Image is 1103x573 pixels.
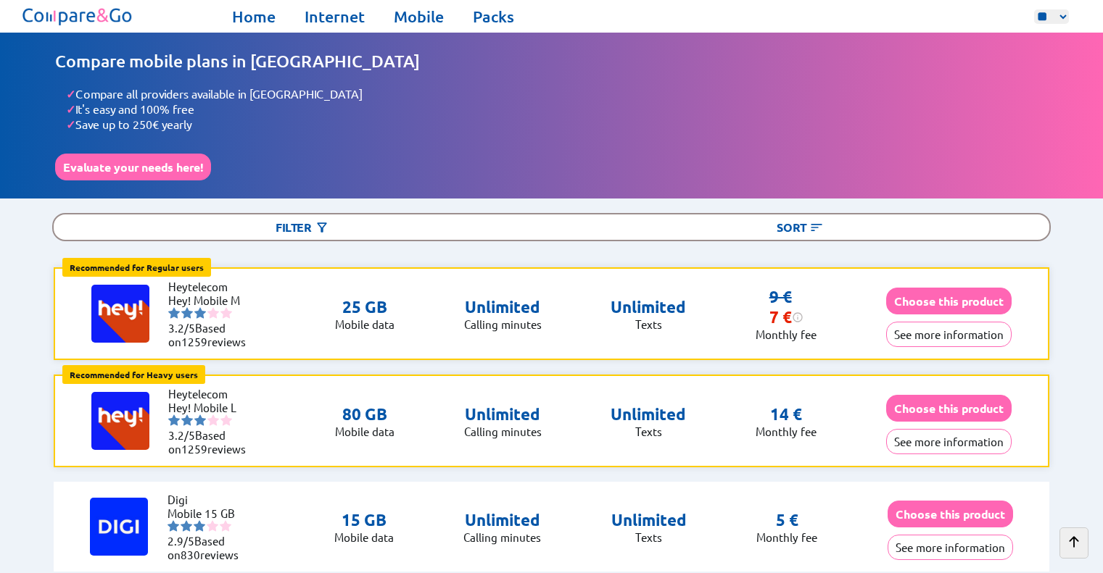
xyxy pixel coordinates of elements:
li: Heytelecom [168,387,255,401]
div: Filter [54,214,551,240]
p: Monthly fee [756,530,817,544]
img: starnr2 [181,307,193,319]
p: Unlimited [611,404,686,424]
p: Unlimited [611,297,686,317]
li: Heytelecom [168,280,255,293]
p: 25 GB [335,297,394,317]
p: 14 € [770,404,802,424]
li: Hey! Mobile M [168,293,255,307]
img: Logo of Heytelecom [91,285,149,343]
div: 7 € [769,307,804,327]
button: Choose this product [886,288,1012,314]
p: Texts [611,317,686,331]
img: Logo of Digi [90,498,148,556]
button: Choose this product [886,395,1012,422]
li: It's easy and 100% free [66,101,1048,117]
li: Based on reviews [168,534,255,561]
span: ✓ [66,101,75,117]
p: Calling minutes [463,530,541,544]
img: starnr1 [168,414,180,426]
button: Choose this product [888,501,1013,527]
img: starnr5 [220,520,231,532]
p: Monthly fee [756,424,817,438]
img: starnr2 [181,414,193,426]
span: 3.2/5 [168,321,195,335]
span: 3.2/5 [168,428,195,442]
button: See more information [886,429,1012,454]
img: starnr4 [207,307,219,319]
a: See more information [888,540,1013,554]
h1: Compare mobile plans in [GEOGRAPHIC_DATA] [55,51,1048,72]
img: starnr4 [207,520,218,532]
img: starnr1 [168,307,180,319]
a: See more information [886,327,1012,341]
li: Hey! Mobile L [168,401,255,414]
b: Recommended for Heavy users [70,369,198,380]
img: information [792,311,804,323]
s: 9 € [769,287,792,306]
img: starnr3 [194,520,205,532]
a: Home [232,7,276,27]
p: Mobile data [335,424,394,438]
img: Logo of Heytelecom [91,392,149,450]
li: Mobile 15 GB [168,506,255,520]
button: See more information [888,535,1013,560]
img: Button open the sorting menu [809,220,824,235]
span: 1259 [181,442,207,456]
span: 2.9/5 [168,534,194,548]
img: starnr4 [207,414,219,426]
li: Digi [168,493,255,506]
img: starnr5 [220,414,232,426]
li: Save up to 250€ yearly [66,117,1048,132]
img: starnr3 [194,307,206,319]
b: Recommended for Regular users [70,262,204,273]
a: Choose this product [886,294,1012,308]
a: Internet [305,7,365,27]
span: ✓ [66,117,75,132]
p: Calling minutes [464,424,542,438]
button: Evaluate your needs here! [55,154,211,180]
p: 15 GB [334,510,394,530]
a: See more information [886,435,1012,448]
p: Unlimited [464,404,542,424]
img: Button open the filtering menu [315,220,329,235]
a: Packs [473,7,514,27]
li: Compare all providers available in [GEOGRAPHIC_DATA] [66,86,1048,101]
a: Choose this product [886,401,1012,415]
div: Sort [552,214,1049,240]
p: Texts [611,530,687,544]
li: Based on reviews [168,321,255,348]
img: starnr1 [168,520,179,532]
img: starnr2 [181,520,192,532]
span: 830 [181,548,200,561]
p: Calling minutes [464,317,542,331]
a: Mobile [394,7,444,27]
img: Logo of Compare&Go [20,4,136,29]
p: Monthly fee [756,327,817,341]
p: Mobile data [335,317,394,331]
img: starnr3 [194,414,206,426]
button: See more information [886,322,1012,347]
li: Based on reviews [168,428,255,456]
span: ✓ [66,86,75,101]
p: Unlimited [464,297,542,317]
p: Unlimited [463,510,541,530]
img: starnr5 [220,307,232,319]
p: 5 € [776,510,798,530]
p: Texts [611,424,686,438]
span: 1259 [181,335,207,348]
p: Mobile data [334,530,394,544]
a: Choose this product [888,507,1013,521]
p: Unlimited [611,510,687,530]
p: 80 GB [335,404,394,424]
